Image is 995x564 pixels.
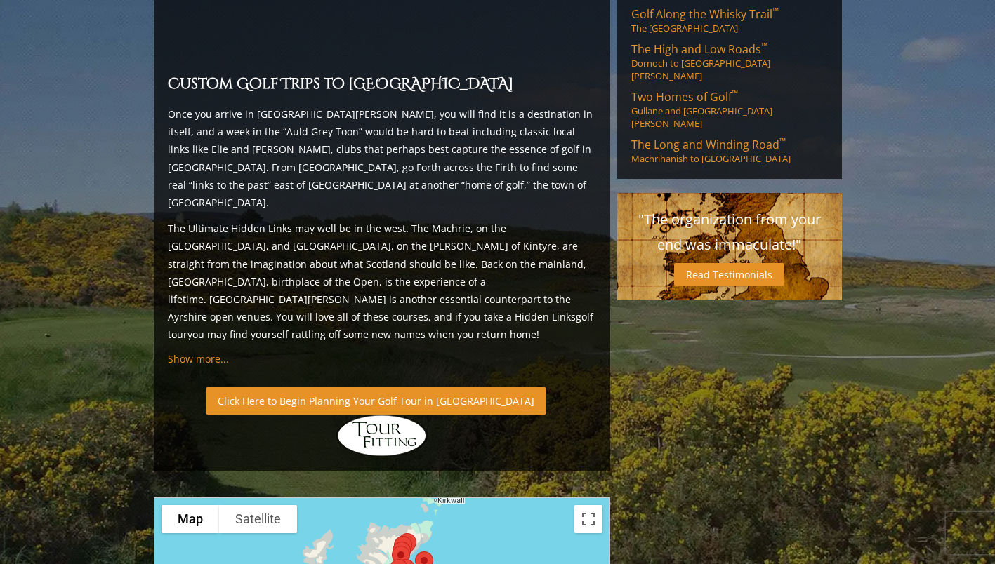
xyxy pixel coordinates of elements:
a: Read Testimonials [674,263,784,286]
a: Show more... [168,352,229,365]
span: Golf Along the Whisky Trail [631,6,779,22]
p: "The organization from your end was immaculate!" [631,207,828,257]
a: The Long and Winding Road™Machrihanish to [GEOGRAPHIC_DATA] [631,137,828,165]
a: The High and Low Roads™Dornoch to [GEOGRAPHIC_DATA][PERSON_NAME] [631,41,828,82]
img: Hidden Links [336,415,428,457]
a: golf tour [168,310,593,341]
a: Click Here to Begin Planning Your Golf Tour in [GEOGRAPHIC_DATA] [206,387,546,415]
sup: ™ [732,88,738,100]
span: Two Homes of Golf [631,89,738,105]
a: Golf Along the Whisky Trail™The [GEOGRAPHIC_DATA] [631,6,828,34]
sup: ™ [761,40,767,52]
h2: Custom Golf Trips to [GEOGRAPHIC_DATA] [168,73,596,97]
p: The Ultimate Hidden Links may well be in the west. The Machrie, on the [GEOGRAPHIC_DATA], and [GE... [168,220,596,343]
sup: ™ [779,135,786,147]
a: Two Homes of Golf™Gullane and [GEOGRAPHIC_DATA][PERSON_NAME] [631,89,828,130]
sup: ™ [772,5,779,17]
p: Once you arrive in [GEOGRAPHIC_DATA][PERSON_NAME], you will find it is a destination in itself, a... [168,105,596,211]
span: The Long and Winding Road [631,137,786,152]
span: The High and Low Roads [631,41,767,57]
